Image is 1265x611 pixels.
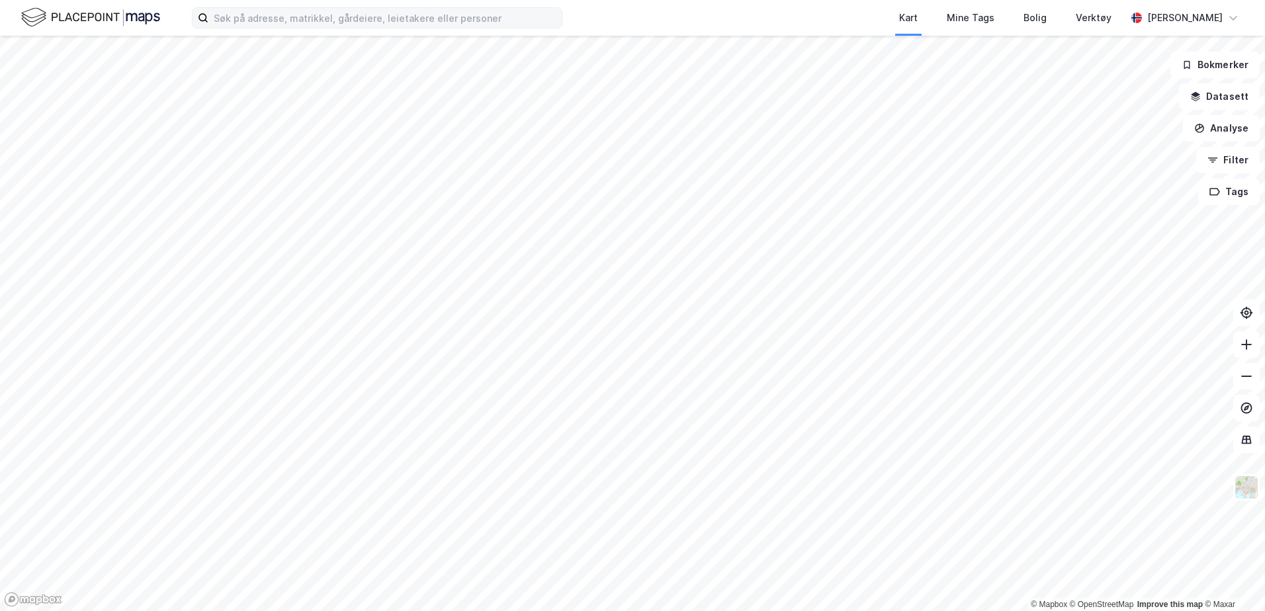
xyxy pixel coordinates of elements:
[21,6,160,29] img: logo.f888ab2527a4732fd821a326f86c7f29.svg
[1198,179,1260,205] button: Tags
[1147,10,1223,26] div: [PERSON_NAME]
[1137,600,1203,609] a: Improve this map
[1070,600,1134,609] a: OpenStreetMap
[947,10,994,26] div: Mine Tags
[1234,475,1259,500] img: Z
[1199,548,1265,611] iframe: Chat Widget
[208,8,562,28] input: Søk på adresse, matrikkel, gårdeiere, leietakere eller personer
[1024,10,1047,26] div: Bolig
[1196,147,1260,173] button: Filter
[1183,115,1260,142] button: Analyse
[1179,83,1260,110] button: Datasett
[4,592,62,607] a: Mapbox homepage
[1031,600,1067,609] a: Mapbox
[899,10,918,26] div: Kart
[1076,10,1112,26] div: Verktøy
[1170,52,1260,78] button: Bokmerker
